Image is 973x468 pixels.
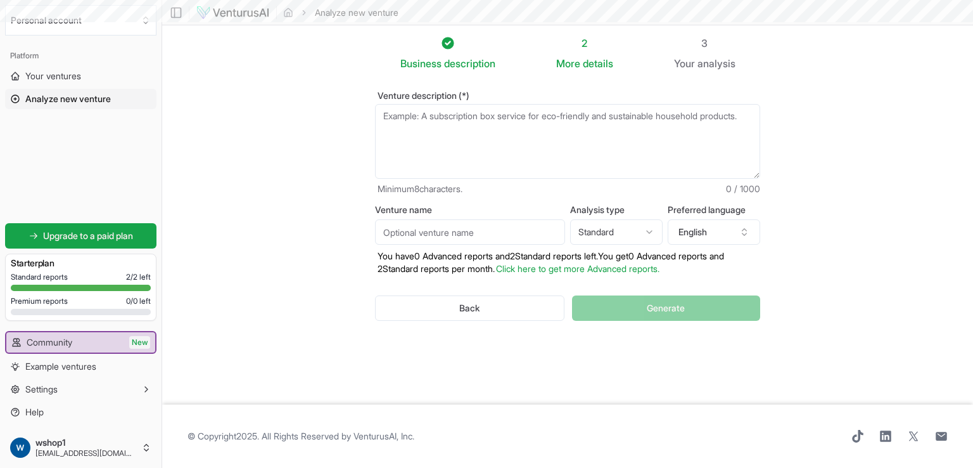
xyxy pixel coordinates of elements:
div: Platform [5,46,156,66]
a: Analyze new venture [5,89,156,109]
span: Analyze new venture [25,93,111,105]
label: Analysis type [570,205,663,214]
a: VenturusAI, Inc [353,431,412,441]
a: CommunityNew [6,332,155,353]
label: Venture name [375,205,565,214]
a: Your ventures [5,66,156,86]
div: 2 [556,36,613,51]
img: ACg8ocLT5OJasRQTrLmf-OMd_8gTthLfn9rrsXPXAOPXgEOywbqlvA=s96-c [10,438,30,458]
span: Help [25,406,44,419]
span: More [556,56,580,71]
p: You have 0 Advanced reports and 2 Standard reports left. Y ou get 0 Advanced reports and 2 Standa... [375,250,760,275]
span: Your [674,56,695,71]
h3: Starter plan [11,257,151,270]
label: Preferred language [668,205,760,214]
span: Settings [25,383,58,396]
span: Example ventures [25,360,96,373]
span: Standard reports [11,272,68,282]
span: details [583,57,613,70]
span: analysis [697,57,735,70]
span: description [444,57,495,70]
span: Upgrade to a paid plan [43,230,133,242]
span: [EMAIL_ADDRESS][DOMAIN_NAME] [35,448,136,458]
button: English [668,219,760,245]
span: 0 / 0 left [126,296,151,306]
span: New [129,336,150,349]
a: Help [5,402,156,422]
span: 0 / 1000 [726,183,760,195]
span: Your ventures [25,70,81,82]
input: Optional venture name [375,219,565,245]
span: Premium reports [11,296,68,306]
label: Venture description (*) [375,91,760,100]
span: © Copyright 2025 . All Rights Reserved by . [188,430,414,443]
a: Click here to get more Advanced reports. [496,263,659,274]
button: Settings [5,379,156,400]
span: Community [27,336,72,349]
a: Upgrade to a paid plan [5,223,156,249]
button: Back [375,296,564,321]
span: 2 / 2 left [126,272,151,282]
div: 3 [674,36,735,51]
span: Minimum 8 characters. [378,183,462,195]
span: Business [400,56,442,71]
button: wshop1[EMAIL_ADDRESS][DOMAIN_NAME] [5,432,156,463]
a: Example ventures [5,356,156,377]
span: wshop1 [35,437,136,448]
